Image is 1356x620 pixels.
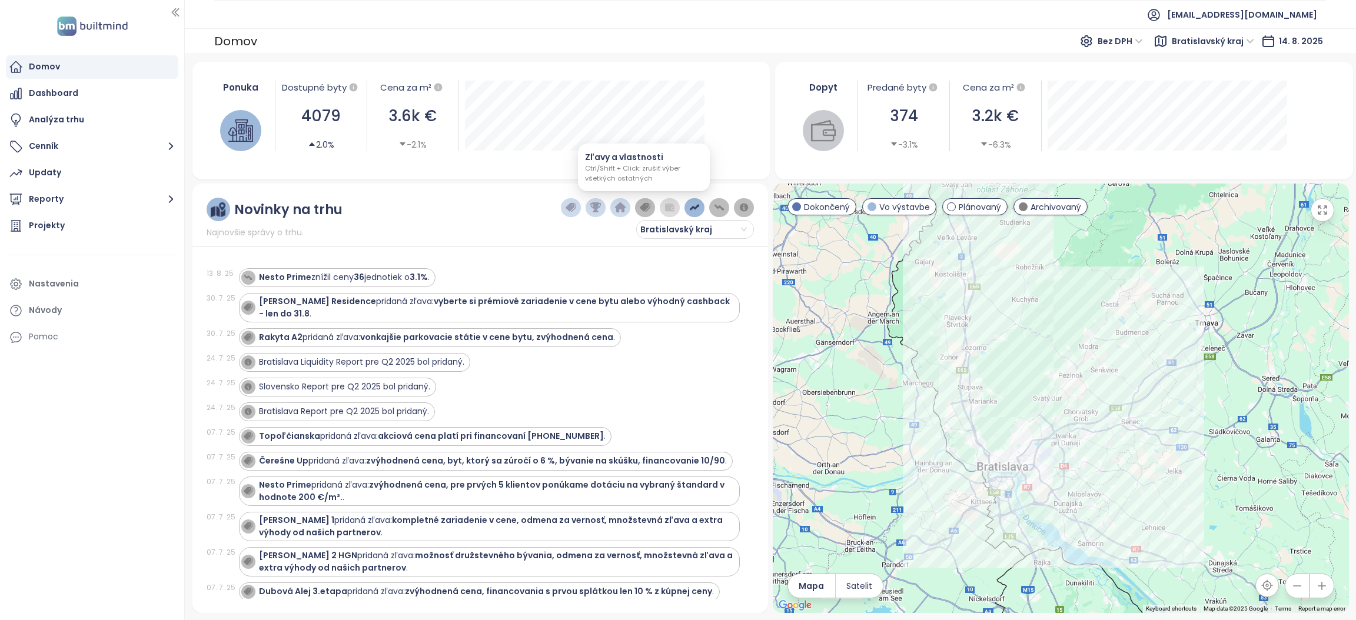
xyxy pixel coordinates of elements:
div: pridaná zľava: . [259,455,727,467]
img: icon [244,587,252,595]
a: Dashboard [6,82,178,105]
strong: Topoľčianska [259,430,320,442]
strong: Čerešne Up [259,455,308,466]
img: icon [244,407,252,415]
strong: Nesto Prime [259,479,311,491]
img: ruler [211,202,225,217]
div: 07. 7. 25 [207,582,236,593]
strong: vyberte si prémiové zariadenie v cene bytu alebo výhodný cashback - len do 31.8 [259,295,730,319]
span: Mapa [799,579,824,592]
span: caret-down [890,140,898,148]
div: pridaná zľava: . [259,479,734,504]
strong: vonkajšie parkovacie státie v cene bytu, zvýhodnená cena [360,331,613,343]
div: 4079 [281,104,361,128]
a: Open this area in Google Maps (opens a new window) [776,598,815,613]
span: Bratislava Liquidity Report pre Q2 2025 bol pridaný. [259,356,464,368]
span: Archivovaný [1031,201,1081,214]
span: caret-down [980,140,988,148]
strong: [PERSON_NAME] 1 [259,514,334,526]
img: wallet-dark-grey.png [664,202,675,213]
img: icon [244,273,252,281]
div: Dostupné byty [281,81,361,95]
strong: Nesto Prime [259,271,311,283]
div: 30. 7. 25 [207,293,236,304]
strong: zvýhodnená cena, financovania s prvou splátkou len 10 % z kúpnej ceny [405,585,712,597]
div: 07. 7. 25 [207,476,236,487]
div: Cena za m² [956,81,1035,95]
button: Keyboard shortcuts [1146,605,1197,613]
div: Dashboard [29,86,78,101]
img: icon [244,522,252,530]
img: wallet [811,118,836,143]
div: -2.1% [398,138,427,151]
div: pridaná zľava: . [259,514,734,539]
img: trophy-dark-blue.png [590,202,601,213]
img: house [228,118,253,143]
img: home-dark-blue.png [615,202,626,213]
div: pridaná zľava: . [259,295,734,320]
div: Nastavenia [29,276,79,291]
img: logo [54,14,131,38]
div: Ponuka [212,81,270,94]
button: Satelit [836,574,883,598]
a: Analýza trhu [6,108,178,132]
div: pridaná zľava: . [259,549,734,574]
strong: kompletné zariadenie v cene, odmena za vernosť, množstevná zľava a extra výhody od našich partnerov [259,514,723,538]
strong: [PERSON_NAME] Residence [259,295,376,307]
span: Dokončený [804,201,850,214]
span: Plánovaný [959,201,1001,214]
img: icon [244,303,252,311]
div: 24. 7. 25 [207,353,236,364]
div: Pomoc [6,325,178,349]
strong: [PERSON_NAME] 2 HGN [259,549,357,561]
div: Domov [214,31,257,52]
span: caret-up [308,140,316,148]
button: Cenník [6,135,178,158]
a: Projekty [6,214,178,238]
div: Projekty [29,218,65,233]
strong: Rakyta A2 [259,331,303,343]
div: 374 [864,104,943,128]
div: 2.0% [308,138,334,151]
img: price-decreases.png [714,202,724,213]
div: 07. 7. 25 [207,427,236,438]
img: price-tag-dark-blue.png [566,202,576,213]
img: price-increases.png [689,202,700,213]
div: -3.1% [890,138,918,151]
span: Ctrl/Shift + Click: zrušiť výber všetkých ostatných [585,164,703,184]
div: 07. 7. 25 [207,512,236,522]
div: Cena za m² [380,81,431,95]
span: Bratislavský kraj [1172,32,1254,50]
span: Map data ©2025 Google [1204,605,1268,612]
div: znížil ceny jednotiek o . [259,271,430,284]
span: caret-down [398,140,407,148]
strong: 3.1% [410,271,428,283]
img: Google [776,598,815,613]
div: Novinky na trhu [234,202,343,217]
img: icon [244,333,252,341]
span: Vo výstavbe [879,201,930,214]
div: pridaná zľava: . [259,430,606,442]
div: Domov [29,59,60,74]
img: icon [244,456,252,465]
strong: zvýhodnená cena, pre prvých 5 klientov ponúkame dotáciu na vybraný štandard v hodnote 200 €/m². [259,479,724,503]
div: Predané byty [864,81,943,95]
strong: možnosť družstevného bývania, odmena za vernosť, množstevná zľava a extra výhody od našich partnerov [259,549,733,574]
a: Terms [1275,605,1291,612]
img: icon [244,557,252,565]
div: Návody [29,303,62,318]
div: pridaná zľava: . [259,585,714,598]
span: 14. 8. 2025 [1279,35,1323,47]
div: Dopyt [795,81,852,94]
strong: Dubová Alej 3.etapa [259,585,347,597]
a: Návody [6,299,178,322]
div: Pomoc [29,329,58,344]
a: Report a map error [1298,605,1345,612]
span: Zľavy a vlastnosti [585,151,703,164]
img: icon [244,382,252,391]
strong: zvýhodnená cena, byt, ktorý sa zúročí o 6 %, bývanie na skúšku, financovanie 10/90 [366,455,725,466]
img: icon [244,358,252,366]
span: Bratislava Report pre Q2 2025 bol pridaný. [259,405,429,417]
span: [EMAIL_ADDRESS][DOMAIN_NAME] [1167,1,1317,29]
div: 13. 8. 25 [207,268,236,279]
